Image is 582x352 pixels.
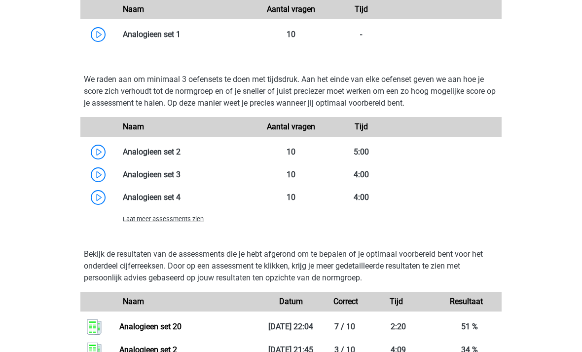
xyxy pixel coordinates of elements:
div: Correct [326,296,361,308]
a: Analogieen set 20 [119,322,182,331]
div: Analogieen set 2 [115,146,256,158]
div: Tijd [326,3,396,15]
div: Aantal vragen [256,3,326,15]
span: Laat meer assessments zien [123,215,204,223]
div: Tijd [361,296,431,308]
div: Naam [115,121,256,133]
p: We raden aan om minimaal 3 oefensets te doen met tijdsdruk. Aan het einde van elke oefenset geven... [84,74,498,109]
div: Resultaat [432,296,502,308]
div: Naam [115,3,256,15]
p: Bekijk de resultaten van de assessments die je hebt afgerond om te bepalen of je optimaal voorber... [84,248,498,284]
div: Analogieen set 4 [115,192,256,203]
div: Analogieen set 1 [115,29,256,40]
div: Analogieen set 3 [115,169,256,181]
div: Tijd [326,121,396,133]
div: Datum [256,296,326,308]
div: Naam [115,296,256,308]
div: Aantal vragen [256,121,326,133]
